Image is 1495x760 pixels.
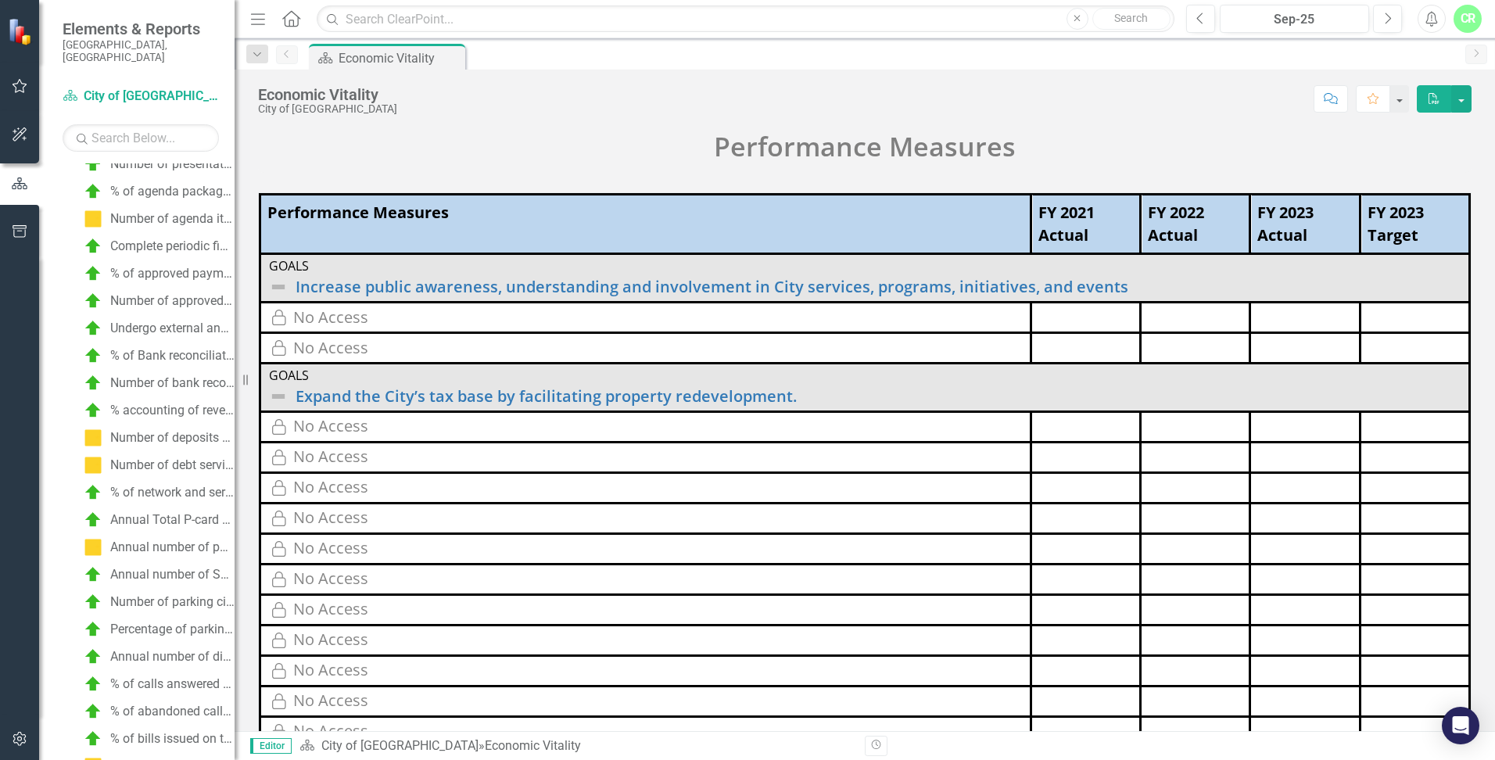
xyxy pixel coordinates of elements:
a: Increase public awareness, understanding and involvement in City services, programs, initiatives,... [296,278,1461,296]
img: On Track (80% or higher) [84,593,102,611]
input: Search Below... [63,124,219,152]
a: Annual number of Solicitations issued [80,562,235,587]
img: On Track (80% or higher) [84,346,102,365]
a: Number of parking citations issued [80,590,235,615]
small: [GEOGRAPHIC_DATA], [GEOGRAPHIC_DATA] [63,38,219,64]
img: On Track (80% or higher) [84,155,102,174]
img: On Track (80% or higher) [84,647,102,666]
div: % of calls answered by Public Utilities Customer Services [110,677,235,691]
img: On Track (80% or higher) [84,702,102,721]
div: City of [GEOGRAPHIC_DATA] [258,103,397,115]
a: % of calls answered by Public Utilities Customer Services [80,672,235,697]
a: Percentage of parking citations paid [80,617,235,642]
a: Complete periodic financial reports [80,234,235,259]
a: Annual number of purchase orders Issued [80,535,235,560]
img: On Track (80% or higher) [84,483,102,502]
div: Undergo external and single audits [110,321,235,335]
div: Economic Vitality [339,48,461,68]
div: % of Bank reconciliations completed [DATE] of month-end [110,349,235,363]
div: Number of presentations and proclamations processed [110,157,235,171]
div: No Access [293,307,368,329]
div: % of approved payments completed [DATE] [110,267,235,281]
input: Search ClearPoint... [317,5,1174,33]
a: Number of approved payments [80,289,235,314]
div: Goals [269,260,1461,274]
div: % of agenda packages delivered at least five (5) days prior to Commission Meeting [110,185,235,199]
a: % of abandoned calls after 60 seconds [80,699,235,724]
a: % of Bank reconciliations completed [DATE] of month-end [80,343,235,368]
img: In Progress [84,456,102,475]
img: In Progress [84,538,102,557]
div: » [299,737,853,755]
div: Open Intercom Messenger [1442,707,1479,744]
div: Number of bank reconciliations [110,376,235,390]
img: On Track (80% or higher) [84,237,102,256]
a: % of bills issued on time (20 days before due date) [80,726,235,751]
img: On Track (80% or higher) [84,292,102,310]
div: No Access [293,446,368,468]
div: Number of parking citations issued [110,595,235,609]
img: On Track (80% or higher) [84,264,102,283]
a: % of agenda packages delivered at least five (5) days prior to Commission Meeting [80,179,235,204]
img: On Track (80% or higher) [84,401,102,420]
div: Annual number of Solicitations issued [110,568,235,582]
div: No Access [293,415,368,438]
a: % of network and server operations requests completed and problems resolved within established SL... [80,480,235,505]
div: Number of approved payments [110,294,235,308]
span: Performance Measures [714,128,1016,164]
a: % of approved payments completed [DATE] [80,261,235,286]
img: On Track (80% or higher) [84,374,102,393]
div: Annual number of disposals of surplus/obsolete property transactions [110,650,235,664]
img: On Track (80% or higher) [84,675,102,694]
div: Sep-25 [1225,10,1364,29]
button: CR [1454,5,1482,33]
a: Annual Total P-card expenditures (in US$) [80,507,235,532]
img: On Track (80% or higher) [84,182,102,201]
a: Number of deposits processed [80,425,235,450]
div: No Access [293,476,368,499]
div: No Access [293,507,368,529]
td: Double-Click to Edit Right Click for Context Menu [260,363,1470,411]
a: Annual number of disposals of surplus/obsolete property transactions [80,644,235,669]
img: On Track (80% or higher) [84,730,102,748]
a: City of [GEOGRAPHIC_DATA] [63,88,219,106]
div: Number of deposits processed [110,431,235,445]
div: % of abandoned calls after 60 seconds [110,704,235,719]
img: ClearPoint Strategy [8,17,35,45]
div: Annual Total P-card expenditures (in US$) [110,513,235,527]
a: Number of presentations and proclamations processed [80,152,235,177]
a: Number of agenda items processed for the agenda [80,206,235,231]
img: On Track (80% or higher) [84,565,102,584]
a: Number of debt service accounts paid and reconciled timely [80,453,235,478]
span: Elements & Reports [63,20,219,38]
div: Annual number of purchase orders Issued [110,540,235,554]
img: On Track (80% or higher) [84,511,102,529]
td: Double-Click to Edit Right Click for Context Menu [260,254,1470,303]
button: Sep-25 [1220,5,1369,33]
div: % accounting of revenue transactions completed timely [110,403,235,418]
button: Search [1092,8,1171,30]
a: City of [GEOGRAPHIC_DATA] [321,738,479,753]
img: On Track (80% or higher) [84,620,102,639]
img: Not Defined [269,387,288,406]
div: No Access [293,629,368,651]
div: Goals [269,369,1461,383]
div: No Access [293,568,368,590]
div: % of network and server operations requests completed and problems resolved within established SL... [110,486,235,500]
div: Percentage of parking citations paid [110,622,235,636]
div: Number of agenda items processed for the agenda [110,212,235,226]
div: No Access [293,659,368,682]
a: % accounting of revenue transactions completed timely [80,398,235,423]
div: Economic Vitality [485,738,581,753]
div: No Access [293,690,368,712]
div: Number of debt service accounts paid and reconciled timely [110,458,235,472]
a: Expand the City’s tax base by facilitating property redevelopment. [296,388,1461,405]
span: Editor [250,738,292,754]
a: Undergo external and single audits [80,316,235,341]
img: Not Defined [269,278,288,296]
div: Complete periodic financial reports [110,239,235,253]
div: No Access [293,337,368,360]
div: % of bills issued on time (20 days before due date) [110,732,235,746]
div: No Access [293,537,368,560]
div: Economic Vitality [258,86,397,103]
